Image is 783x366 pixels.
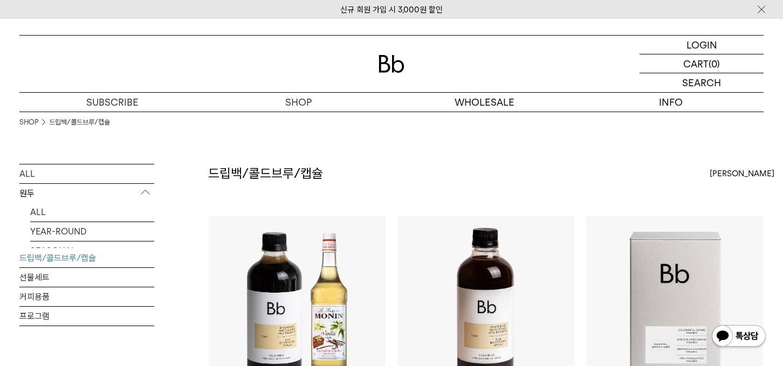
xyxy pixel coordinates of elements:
[710,167,774,180] span: [PERSON_NAME]
[30,222,154,241] a: YEAR-ROUND
[640,36,764,54] a: LOGIN
[208,164,323,183] h2: 드립백/콜드브루/캡슐
[19,117,38,128] a: SHOP
[19,164,154,183] a: ALL
[19,93,205,112] a: SUBSCRIBE
[682,73,721,92] p: SEARCH
[205,93,391,112] a: SHOP
[640,54,764,73] a: CART (0)
[19,268,154,287] a: 선물세트
[19,307,154,326] a: 프로그램
[19,184,154,203] p: 원두
[683,54,709,73] p: CART
[30,241,154,260] a: SEASONAL
[19,248,154,267] a: 드립백/콜드브루/캡슐
[578,93,764,112] p: INFO
[19,112,205,130] a: 커피 구독하기
[686,36,717,54] p: LOGIN
[711,324,767,350] img: 카카오톡 채널 1:1 채팅 버튼
[49,117,110,128] a: 드립백/콜드브루/캡슐
[391,93,578,112] p: WHOLESALE
[379,55,404,73] img: 로고
[709,54,720,73] p: (0)
[340,5,443,15] a: 신규 회원 가입 시 3,000원 할인
[19,287,154,306] a: 커피용품
[30,203,154,222] a: ALL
